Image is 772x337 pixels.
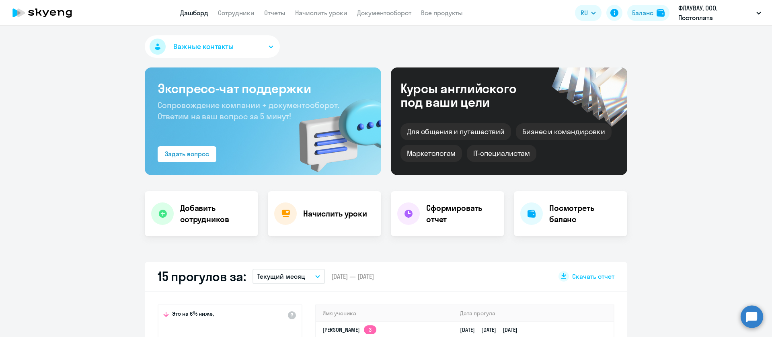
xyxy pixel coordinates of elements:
[364,325,376,334] app-skyeng-badge: 3
[467,145,536,162] div: IT-специалистам
[295,9,347,17] a: Начислить уроки
[674,3,765,22] button: ФЛАУВАУ, ООО, Постоплата
[331,272,374,281] span: [DATE] — [DATE]
[678,3,753,22] p: ФЛАУВАУ, ООО, Постоплата
[632,8,653,18] div: Баланс
[322,326,376,333] a: [PERSON_NAME]3
[549,202,621,225] h4: Посмотреть баланс
[218,9,255,17] a: Сотрудники
[303,208,367,219] h4: Начислить уроки
[460,326,524,333] a: [DATE][DATE][DATE]
[400,82,538,109] div: Курсы английского под ваши цели
[316,305,454,322] th: Имя ученика
[145,35,280,58] button: Важные контакты
[572,272,614,281] span: Скачать отчет
[400,145,462,162] div: Маркетологам
[357,9,411,17] a: Документооборот
[165,149,209,159] div: Задать вопрос
[627,5,669,21] button: Балансbalance
[158,80,368,96] h3: Экспресс-чат поддержки
[657,9,665,17] img: balance
[454,305,614,322] th: Дата прогула
[180,9,208,17] a: Дашборд
[173,41,234,52] span: Важные контакты
[421,9,463,17] a: Все продукты
[264,9,285,17] a: Отчеты
[575,5,602,21] button: RU
[158,146,216,162] button: Задать вопрос
[158,268,246,284] h2: 15 прогулов за:
[180,202,252,225] h4: Добавить сотрудников
[257,272,305,281] p: Текущий месяц
[172,310,214,320] span: Это на 6% ниже,
[426,202,498,225] h4: Сформировать отчет
[158,100,339,121] span: Сопровождение компании + документооборот. Ответим на ваш вопрос за 5 минут!
[253,269,325,284] button: Текущий месяц
[516,123,612,140] div: Бизнес и командировки
[581,8,588,18] span: RU
[287,85,381,175] img: bg-img
[400,123,511,140] div: Для общения и путешествий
